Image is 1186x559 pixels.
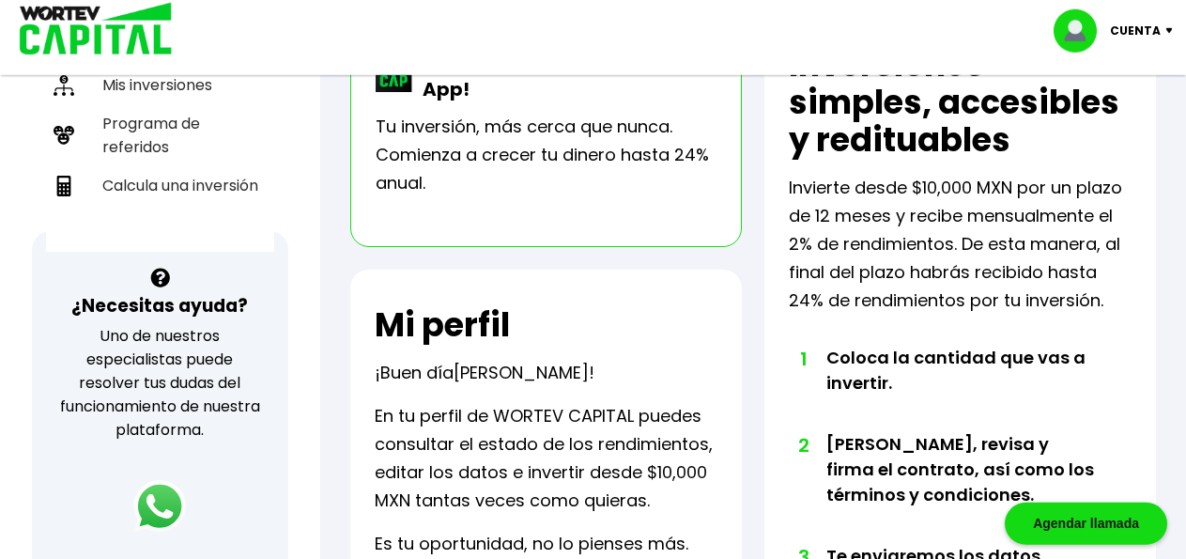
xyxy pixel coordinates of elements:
[46,166,274,205] a: Calcula una inversión
[376,58,413,92] img: wortev-capital-app-icon
[798,345,808,373] span: 1
[56,324,264,442] p: Uno de nuestros especialistas puede resolver tus dudas del funcionamiento de nuestra plataforma.
[375,359,594,387] p: ¡Buen día !
[46,66,274,104] a: Mis inversiones
[413,47,716,103] p: ¡Descubre WORTEV CAPITAL App!
[1054,9,1110,53] img: profile-image
[133,480,186,533] img: logos_whatsapp-icon.242b2217.svg
[375,306,510,344] h2: Mi perfil
[826,431,1098,543] li: [PERSON_NAME], revisa y firma el contrato, así como los términos y condiciones.
[789,46,1132,159] h2: Inversiones simples, accesibles y redituables
[826,345,1098,431] li: Coloca la cantidad que vas a invertir.
[1161,28,1186,34] img: icon-down
[54,125,74,146] img: recomiendanos-icon.9b8e9327.svg
[71,292,248,319] h3: ¿Necesitas ayuda?
[46,104,274,166] a: Programa de referidos
[54,75,74,96] img: inversiones-icon.6695dc30.svg
[375,530,688,558] p: Es tu oportunidad, no lo pienses más.
[376,113,716,197] p: Tu inversión, más cerca que nunca. Comienza a crecer tu dinero hasta 24% anual.
[798,431,808,459] span: 2
[1110,17,1161,45] p: Cuenta
[1005,503,1167,545] div: Agendar llamada
[54,176,74,196] img: calculadora-icon.17d418c4.svg
[454,361,589,384] span: [PERSON_NAME]
[375,402,717,515] p: En tu perfil de WORTEV CAPITAL puedes consultar el estado de los rendimientos, editar los datos e...
[789,174,1132,315] p: Invierte desde $10,000 MXN por un plazo de 12 meses y recibe mensualmente el 2% de rendimientos. ...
